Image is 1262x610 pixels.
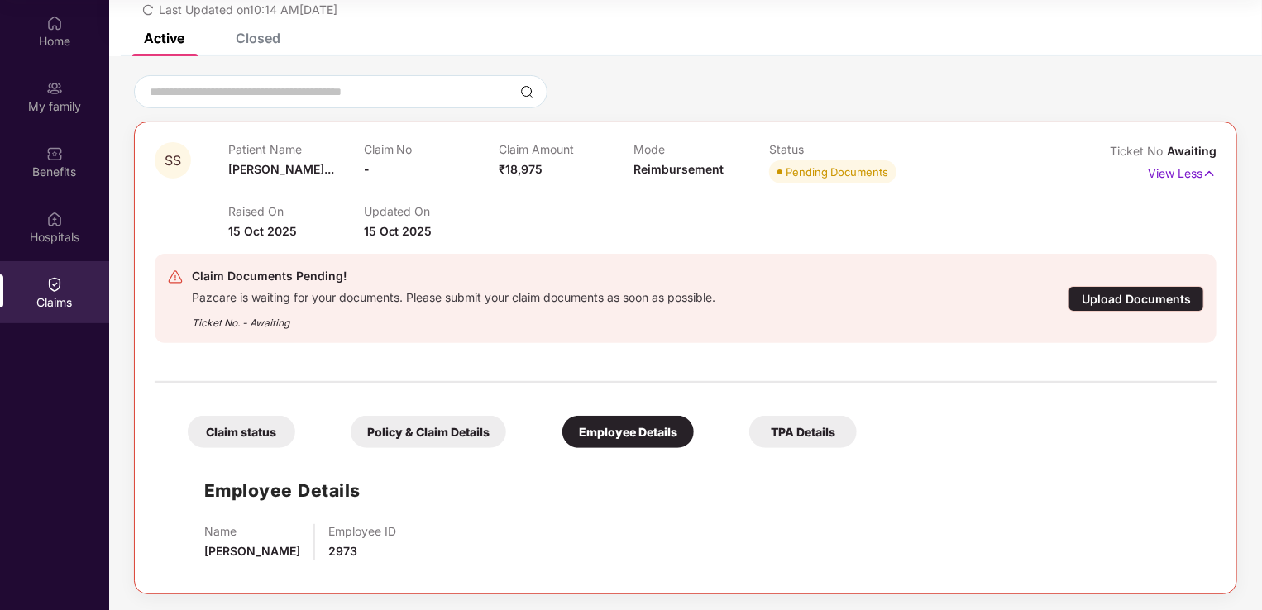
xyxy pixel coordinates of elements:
[228,162,334,176] span: [PERSON_NAME]...
[499,142,633,156] p: Claim Amount
[1068,286,1204,312] div: Upload Documents
[364,204,499,218] p: Updated On
[228,142,363,156] p: Patient Name
[364,224,433,238] span: 15 Oct 2025
[499,162,543,176] span: ₹18,975
[364,162,370,176] span: -
[46,276,63,293] img: svg+xml;base64,PHN2ZyBpZD0iQ2xhaW0iIHhtbG5zPSJodHRwOi8vd3d3LnczLm9yZy8yMDAwL3N2ZyIgd2lkdGg9IjIwIi...
[228,204,363,218] p: Raised On
[144,30,184,46] div: Active
[165,154,181,168] span: SS
[351,416,506,448] div: Policy & Claim Details
[364,142,499,156] p: Claim No
[46,211,63,227] img: svg+xml;base64,PHN2ZyBpZD0iSG9zcGl0YWxzIiB4bWxucz0iaHR0cDovL3d3dy53My5vcmcvMjAwMC9zdmciIHdpZHRoPS...
[204,524,300,538] p: Name
[204,477,361,504] h1: Employee Details
[46,80,63,97] img: svg+xml;base64,PHN2ZyB3aWR0aD0iMjAiIGhlaWdodD0iMjAiIHZpZXdCb3g9IjAgMCAyMCAyMCIgZmlsbD0ibm9uZSIgeG...
[236,30,280,46] div: Closed
[562,416,694,448] div: Employee Details
[228,224,297,238] span: 15 Oct 2025
[192,305,715,331] div: Ticket No. - Awaiting
[192,266,715,286] div: Claim Documents Pending!
[520,85,533,98] img: svg+xml;base64,PHN2ZyBpZD0iU2VhcmNoLTMyeDMyIiB4bWxucz0iaHR0cDovL3d3dy53My5vcmcvMjAwMC9zdmciIHdpZH...
[1167,144,1217,158] span: Awaiting
[1110,144,1167,158] span: Ticket No
[1148,160,1217,183] p: View Less
[159,2,337,17] span: Last Updated on 10:14 AM[DATE]
[786,164,888,180] div: Pending Documents
[328,544,357,558] span: 2973
[769,142,904,156] p: Status
[634,162,724,176] span: Reimbursement
[634,142,769,156] p: Mode
[167,269,184,285] img: svg+xml;base64,PHN2ZyB4bWxucz0iaHR0cDovL3d3dy53My5vcmcvMjAwMC9zdmciIHdpZHRoPSIyNCIgaGVpZ2h0PSIyNC...
[204,544,300,558] span: [PERSON_NAME]
[192,286,715,305] div: Pazcare is waiting for your documents. Please submit your claim documents as soon as possible.
[749,416,857,448] div: TPA Details
[142,2,154,17] span: redo
[46,15,63,31] img: svg+xml;base64,PHN2ZyBpZD0iSG9tZSIgeG1sbnM9Imh0dHA6Ly93d3cudzMub3JnLzIwMDAvc3ZnIiB3aWR0aD0iMjAiIG...
[188,416,295,448] div: Claim status
[1202,164,1217,183] img: svg+xml;base64,PHN2ZyB4bWxucz0iaHR0cDovL3d3dy53My5vcmcvMjAwMC9zdmciIHdpZHRoPSIxNyIgaGVpZ2h0PSIxNy...
[328,524,396,538] p: Employee ID
[46,145,63,162] img: svg+xml;base64,PHN2ZyBpZD0iQmVuZWZpdHMiIHhtbG5zPSJodHRwOi8vd3d3LnczLm9yZy8yMDAwL3N2ZyIgd2lkdGg9Ij...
